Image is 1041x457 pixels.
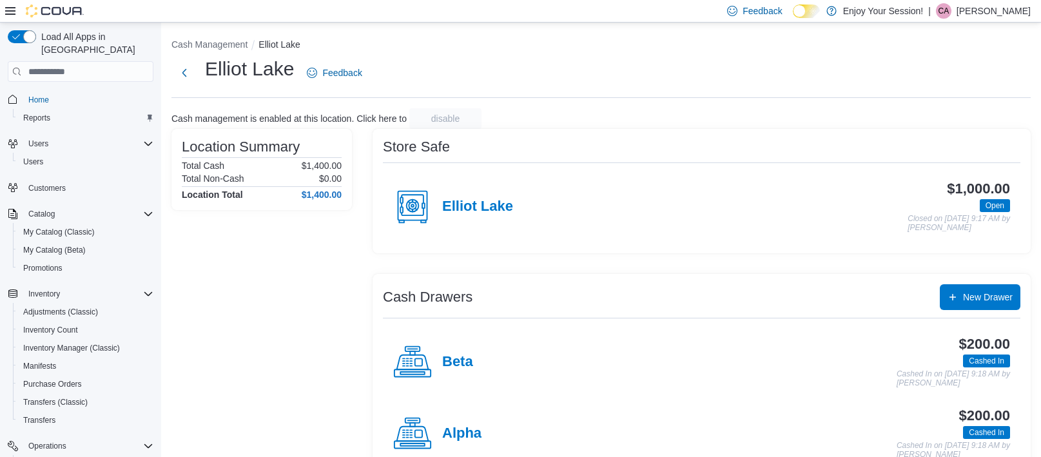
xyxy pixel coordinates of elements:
a: Inventory Manager (Classic) [18,340,125,356]
h3: Store Safe [383,139,450,155]
span: Home [28,95,49,105]
span: Inventory [23,286,153,302]
button: Reports [13,109,159,127]
h4: $1,400.00 [302,190,342,200]
button: Catalog [3,205,159,223]
button: Inventory [23,286,65,302]
a: Feedback [302,60,367,86]
button: New Drawer [940,284,1020,310]
span: Promotions [23,263,63,273]
a: Transfers [18,413,61,428]
input: Dark Mode [793,5,820,18]
h4: Alpha [442,425,482,442]
a: Purchase Orders [18,376,87,392]
span: Users [23,157,43,167]
span: My Catalog (Classic) [18,224,153,240]
span: Feedback [322,66,362,79]
span: Cashed In [963,355,1010,367]
a: My Catalog (Classic) [18,224,100,240]
p: Enjoy Your Session! [843,3,924,19]
span: Home [23,91,153,107]
h3: $1,000.00 [947,181,1010,197]
span: Manifests [23,361,56,371]
span: Operations [28,441,66,451]
span: Customers [23,180,153,196]
span: Catalog [28,209,55,219]
nav: An example of EuiBreadcrumbs [171,38,1031,53]
span: Customers [28,183,66,193]
span: Transfers [18,413,153,428]
span: Cashed In [969,355,1004,367]
button: Manifests [13,357,159,375]
h3: $200.00 [959,408,1010,423]
a: Customers [23,180,71,196]
span: Manifests [18,358,153,374]
p: Cashed In on [DATE] 9:18 AM by [PERSON_NAME] [897,370,1010,387]
button: Users [3,135,159,153]
span: Open [980,199,1010,212]
h3: $200.00 [959,336,1010,352]
button: My Catalog (Beta) [13,241,159,259]
span: Users [18,154,153,170]
button: Inventory [3,285,159,303]
button: Adjustments (Classic) [13,303,159,321]
a: Manifests [18,358,61,374]
span: Users [23,136,153,151]
span: Transfers (Classic) [23,397,88,407]
a: My Catalog (Beta) [18,242,91,258]
span: Catalog [23,206,153,222]
button: Inventory Manager (Classic) [13,339,159,357]
h3: Cash Drawers [383,289,472,305]
button: Cash Management [171,39,248,50]
button: Operations [23,438,72,454]
span: Inventory Manager (Classic) [18,340,153,356]
button: Users [13,153,159,171]
span: Reports [18,110,153,126]
h4: Beta [442,354,473,371]
h6: Total Cash [182,160,224,171]
a: Home [23,92,54,108]
button: Transfers [13,411,159,429]
a: Reports [18,110,55,126]
a: Promotions [18,260,68,276]
h3: Location Summary [182,139,300,155]
button: disable [409,108,482,129]
span: Adjustments (Classic) [23,307,98,317]
span: My Catalog (Beta) [18,242,153,258]
button: Next [171,60,197,86]
p: | [928,3,931,19]
span: CA [939,3,949,19]
span: Promotions [18,260,153,276]
button: Operations [3,437,159,455]
span: Inventory Count [18,322,153,338]
span: Reports [23,113,50,123]
p: Closed on [DATE] 9:17 AM by [PERSON_NAME] [908,215,1010,232]
button: Promotions [13,259,159,277]
span: Adjustments (Classic) [18,304,153,320]
span: Transfers [23,415,55,425]
span: My Catalog (Beta) [23,245,86,255]
h4: Location Total [182,190,243,200]
span: My Catalog (Classic) [23,227,95,237]
span: Operations [23,438,153,454]
span: Purchase Orders [18,376,153,392]
div: Chantel Albert [936,3,951,19]
span: Transfers (Classic) [18,394,153,410]
span: Purchase Orders [23,379,82,389]
span: Dark Mode [793,18,793,19]
h1: Elliot Lake [205,56,294,82]
img: Cova [26,5,84,17]
button: Transfers (Classic) [13,393,159,411]
span: Feedback [743,5,782,17]
button: Elliot Lake [258,39,300,50]
p: $1,400.00 [302,160,342,171]
button: Home [3,90,159,108]
span: Cashed In [969,427,1004,438]
h4: Elliot Lake [442,199,513,215]
button: Catalog [23,206,60,222]
button: Purchase Orders [13,375,159,393]
a: Users [18,154,48,170]
a: Adjustments (Classic) [18,304,103,320]
span: Users [28,139,48,149]
button: My Catalog (Classic) [13,223,159,241]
